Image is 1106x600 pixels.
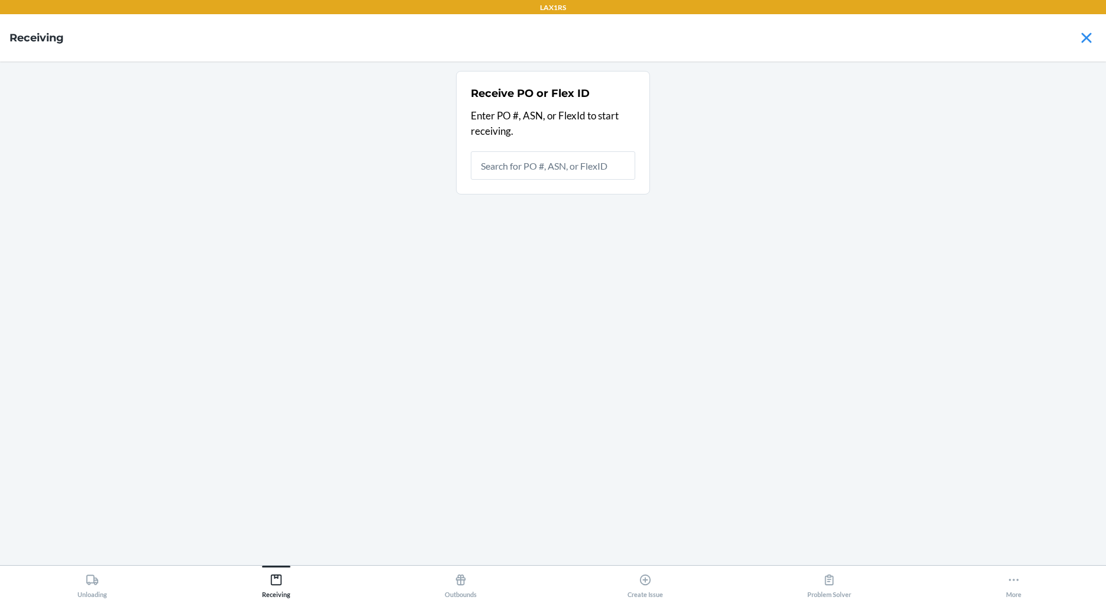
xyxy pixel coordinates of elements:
[471,108,635,138] p: Enter PO #, ASN, or FlexId to start receiving.
[807,569,851,598] div: Problem Solver
[921,566,1106,598] button: More
[540,2,566,13] p: LAX1RS
[553,566,738,598] button: Create Issue
[185,566,369,598] button: Receiving
[262,569,290,598] div: Receiving
[1006,569,1021,598] div: More
[77,569,107,598] div: Unloading
[9,30,64,46] h4: Receiving
[368,566,553,598] button: Outbounds
[738,566,922,598] button: Problem Solver
[445,569,477,598] div: Outbounds
[628,569,663,598] div: Create Issue
[471,151,635,180] input: Search for PO #, ASN, or FlexID
[471,86,590,101] h2: Receive PO or Flex ID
